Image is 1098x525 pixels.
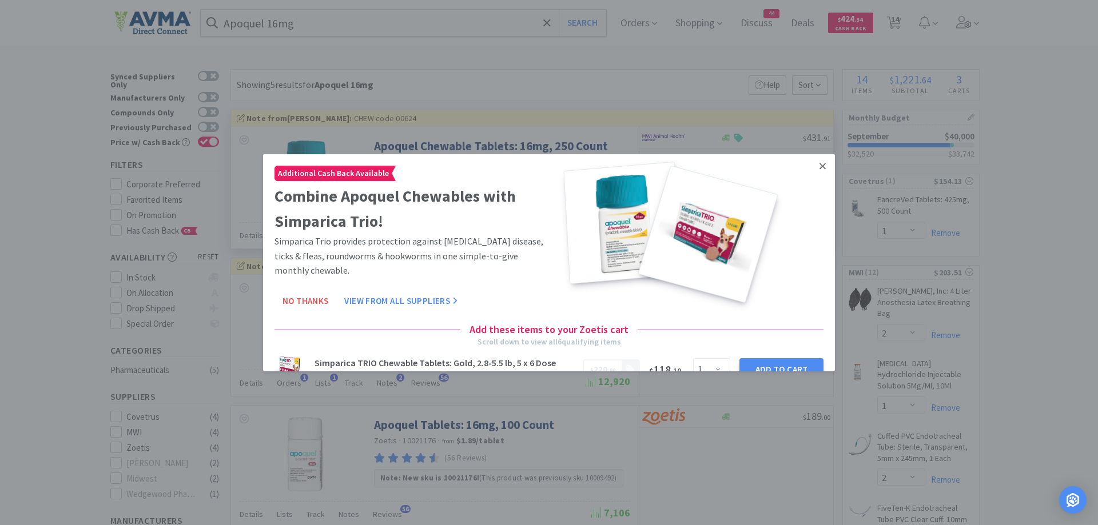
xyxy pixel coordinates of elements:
span: . 10 [671,365,681,375]
span: Additional Cash Back Available [275,166,392,180]
h3: Simparica TRIO Chewable Tablets: Gold, 2.8-5.5 lb, 5 x 6 Dose [315,358,576,367]
button: Add to Cart [739,358,823,380]
h4: Add these items to your Zoetis cart [460,322,638,338]
h2: Combine Apoquel Chewables with Simparica Trio! [274,183,544,234]
span: $ [649,365,654,375]
p: Simparica Trio provides protection against [MEDICAL_DATA] disease, ticks & fleas, roundworms & ho... [274,234,544,278]
button: No Thanks [274,290,336,312]
span: 118 [649,362,681,376]
img: 153786e2b72e4582b937c322a9cf453e.png [274,354,305,384]
span: $ [590,366,594,374]
span: . [590,363,615,374]
span: 220 [594,363,607,374]
div: Scroll down to view all 6 qualifying items [478,335,621,348]
div: Open Intercom Messenger [1059,486,1087,514]
span: 90 [610,366,615,374]
button: View From All Suppliers [336,290,466,312]
h6: In Stock [315,367,576,380]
